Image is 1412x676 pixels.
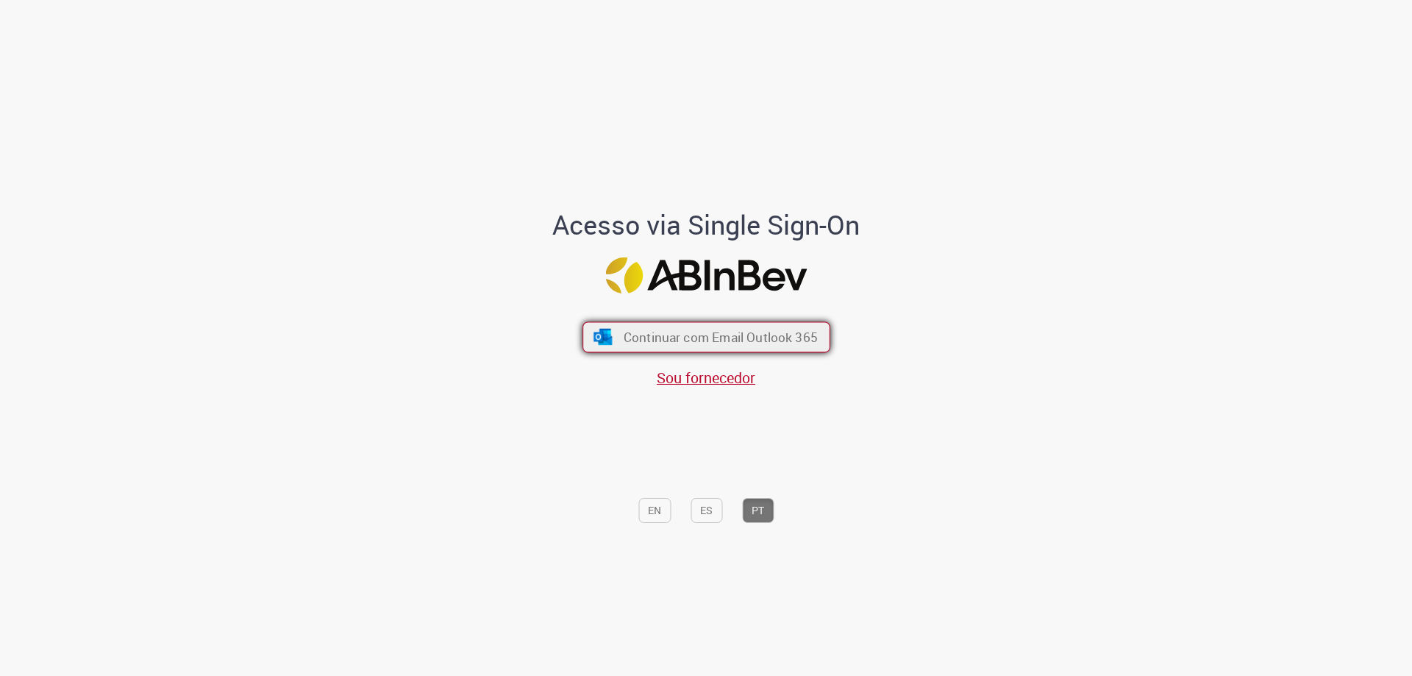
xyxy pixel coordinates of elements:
a: Sou fornecedor [657,368,755,388]
span: Continuar com Email Outlook 365 [623,329,817,346]
button: ícone Azure/Microsoft 360 Continuar com Email Outlook 365 [582,322,830,353]
img: Logo ABInBev [605,257,807,293]
button: EN [638,498,671,523]
button: PT [742,498,774,523]
img: ícone Azure/Microsoft 360 [592,329,613,345]
button: ES [691,498,722,523]
h1: Acesso via Single Sign-On [502,210,910,240]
